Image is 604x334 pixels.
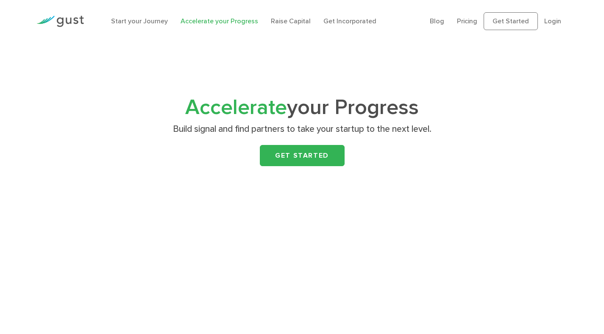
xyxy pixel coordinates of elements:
[544,17,561,25] a: Login
[260,145,345,166] a: Get Started
[111,17,168,25] a: Start your Journey
[185,95,287,120] span: Accelerate
[430,17,444,25] a: Blog
[484,12,538,30] a: Get Started
[271,17,311,25] a: Raise Capital
[323,17,376,25] a: Get Incorporated
[36,16,84,27] img: Gust Logo
[135,98,470,117] h1: your Progress
[138,123,466,135] p: Build signal and find partners to take your startup to the next level.
[457,17,477,25] a: Pricing
[181,17,258,25] a: Accelerate your Progress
